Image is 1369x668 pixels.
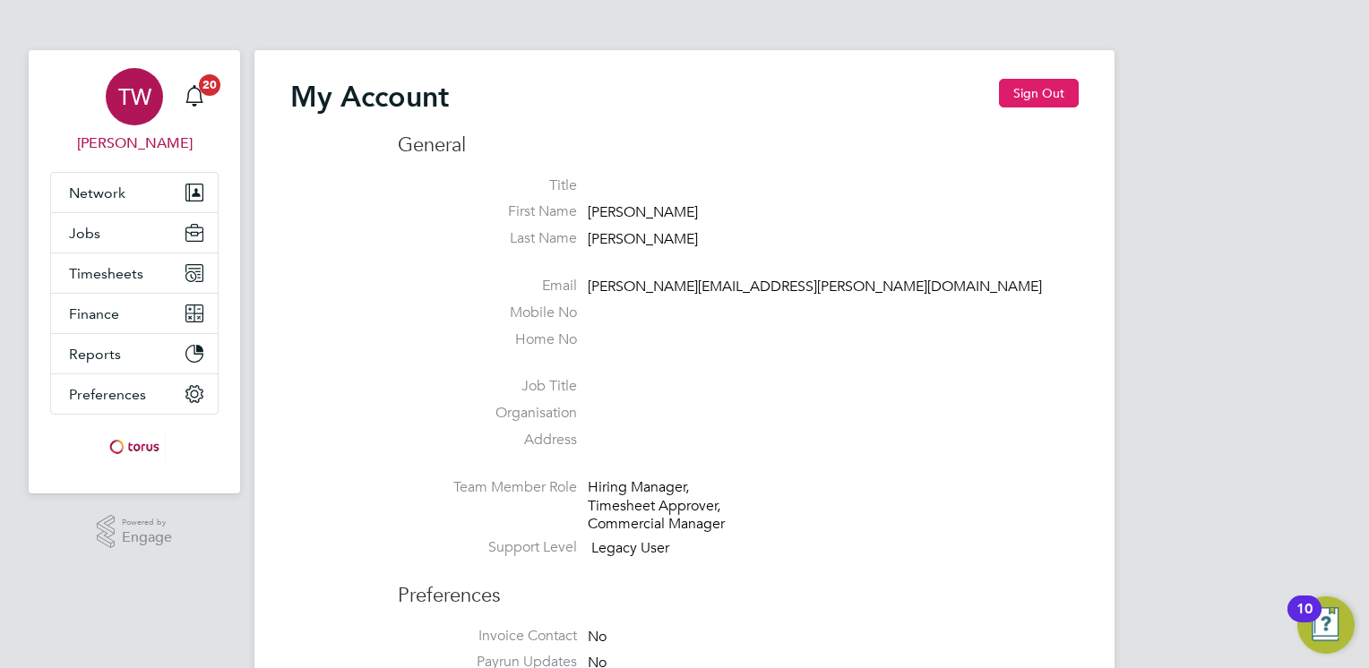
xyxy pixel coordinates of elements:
h3: Preferences [398,565,1079,609]
div: Hiring Manager, Timesheet Approver, Commercial Manager [588,478,758,534]
span: Reports [69,346,121,363]
span: [PERSON_NAME][EMAIL_ADDRESS][PERSON_NAME][DOMAIN_NAME] [588,278,1042,295]
span: Legacy User [591,539,669,557]
label: Invoice Contact [398,627,577,646]
span: No [588,628,607,646]
a: Powered byEngage [97,515,173,549]
span: Jobs [69,225,100,242]
a: TW[PERSON_NAME] [50,68,219,154]
span: Finance [69,305,119,322]
button: Jobs [51,213,218,253]
label: First Name [398,202,577,221]
span: Preferences [69,386,146,403]
label: Title [398,176,577,195]
button: Sign Out [999,79,1079,107]
label: Job Title [398,377,577,396]
button: Finance [51,294,218,333]
span: [PERSON_NAME] [588,230,698,248]
span: Tom Wray [50,133,219,154]
span: 20 [199,74,220,96]
img: torus-logo-retina.png [103,432,166,461]
a: 20 [177,68,212,125]
span: Engage [122,530,172,545]
div: 10 [1296,609,1313,632]
button: Preferences [51,374,218,414]
label: Home No [398,330,577,349]
span: Network [69,184,125,201]
label: Support Level [398,538,577,557]
label: Email [398,277,577,295]
label: Team Member Role [398,478,577,497]
button: Open Resource Center, 10 new notifications [1297,596,1355,654]
label: Last Name [398,229,577,248]
button: Network [51,173,218,212]
label: Mobile No [398,304,577,322]
label: Address [398,431,577,450]
span: Timesheets [69,265,143,282]
span: TW [118,85,151,108]
button: Reports [51,334,218,373]
label: Organisation [398,404,577,423]
span: [PERSON_NAME] [588,204,698,222]
h2: My Account [290,79,449,115]
nav: Main navigation [29,50,240,493]
a: Go to home page [50,432,219,461]
button: Timesheets [51,253,218,293]
h3: General [398,133,1079,158]
span: Powered by [122,515,172,530]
